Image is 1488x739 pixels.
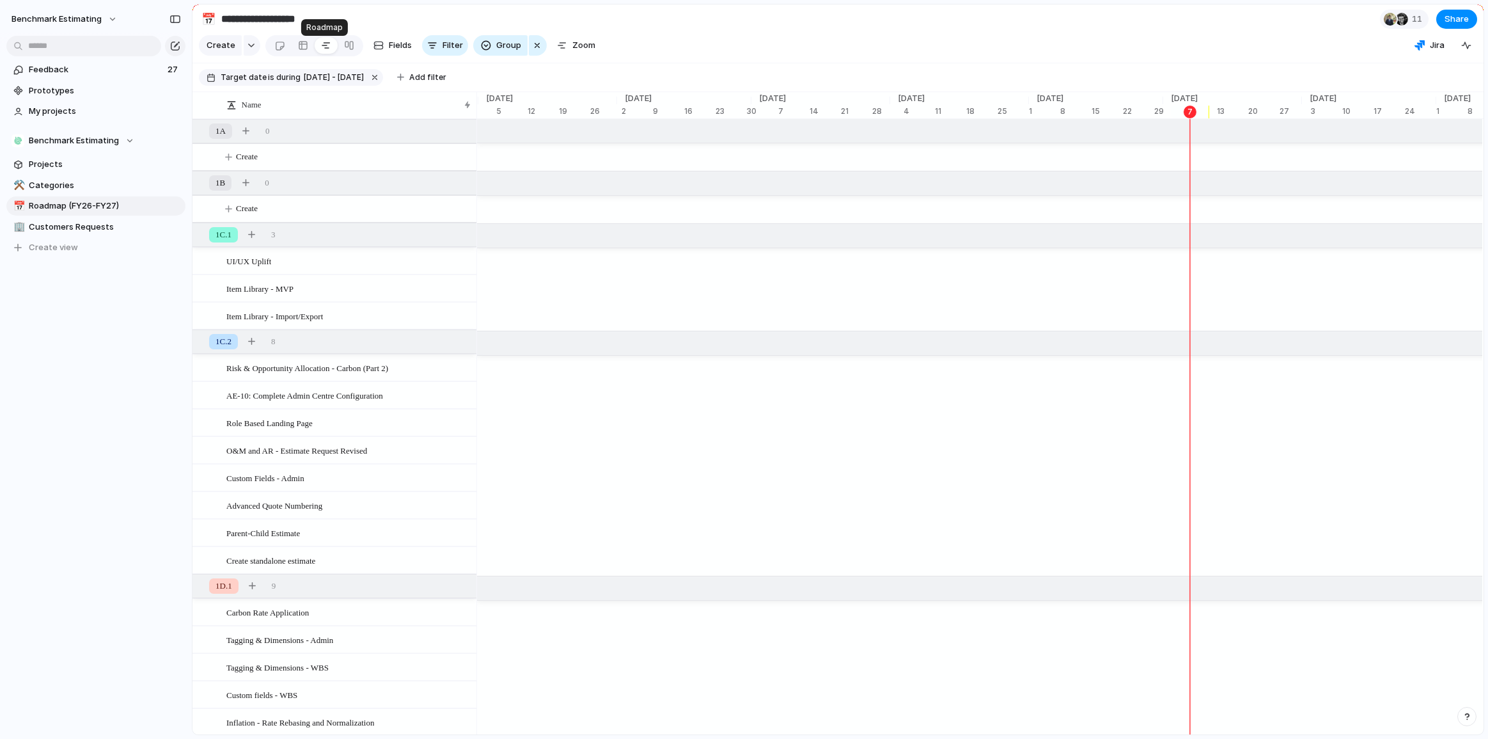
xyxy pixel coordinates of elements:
[904,106,935,117] div: 4
[6,9,124,29] button: Benchmark Estimating
[236,202,258,215] span: Create
[6,238,185,257] button: Create view
[12,221,24,234] button: 🏢
[1311,106,1342,117] div: 3
[272,580,276,592] span: 9
[1154,106,1164,117] div: 29
[226,308,323,323] span: Item Library - Import/Export
[1092,106,1123,117] div: 15
[590,106,617,117] div: 26
[265,177,269,189] span: 0
[6,102,185,121] a: My projects
[1436,106,1468,117] div: 1
[226,281,294,296] span: Item Library - MVP
[12,13,102,26] span: Benchmark Estimating
[6,176,185,195] a: ⚒️Categories
[29,63,164,76] span: Feedback
[221,72,267,83] span: Target date
[1184,106,1196,118] div: 7
[226,660,329,674] span: Tagging & Dimensions - WBS
[1436,92,1478,105] span: [DATE]
[478,92,521,105] span: [DATE]
[274,72,301,83] span: during
[271,228,276,241] span: 3
[226,443,367,457] span: O&M and AR - Estimate Request Revised
[29,84,181,97] span: Prototypes
[6,81,185,100] a: Prototypes
[389,39,412,52] span: Fields
[622,106,653,117] div: 2
[268,72,274,83] span: is
[271,335,276,348] span: 8
[617,92,659,105] span: [DATE]
[205,196,496,222] button: Create
[1412,13,1426,26] span: 11
[6,218,185,237] a: 🏢Customers Requests
[6,155,185,174] a: Projects
[13,199,22,214] div: 📅
[301,19,348,36] div: Roadmap
[198,9,219,29] button: 📅
[29,158,181,171] span: Projects
[552,35,600,56] button: Zoom
[778,106,810,117] div: 7
[653,106,684,117] div: 9
[368,35,417,56] button: Fields
[215,580,232,592] span: 1D.1
[29,105,181,118] span: My projects
[201,10,215,28] div: 📅
[747,106,756,117] div: 30
[29,221,181,234] span: Customers Requests
[13,219,22,234] div: 🏢
[6,196,185,216] a: 📅Roadmap (FY26-FY27)
[1445,13,1469,26] span: Share
[751,92,794,105] span: [DATE]
[215,125,226,138] span: 1A
[1123,106,1154,117] div: 22
[226,498,322,513] span: Advanced Quote Numbering
[1217,106,1248,117] div: 13
[442,39,463,52] span: Filter
[236,150,258,163] span: Create
[1280,106,1302,117] div: 27
[1060,106,1092,117] div: 8
[890,92,932,105] span: [DATE]
[267,70,302,84] button: isduring
[226,687,297,702] span: Custom fields - WBS
[389,68,454,86] button: Add filter
[205,144,496,170] button: Create
[29,241,78,254] span: Create view
[13,178,22,193] div: ⚒️
[1430,39,1445,52] span: Jira
[810,106,841,117] div: 14
[1029,92,1071,105] span: [DATE]
[496,39,521,52] span: Group
[29,134,119,147] span: Benchmark Estimating
[29,200,181,212] span: Roadmap (FY26-FY27)
[199,35,242,56] button: Create
[226,553,315,568] span: Create standalone estimate
[1342,106,1374,117] div: 10
[1248,106,1280,117] div: 20
[226,525,300,540] span: Parent-Child Estimate
[935,106,966,117] div: 11
[1405,106,1436,117] div: 24
[998,106,1029,117] div: 25
[572,39,595,52] span: Zoom
[301,70,366,84] button: [DATE] - [DATE]
[226,632,333,647] span: Tagging & Dimensions - Admin
[226,470,304,485] span: Custom Fields - Admin
[226,605,309,619] span: Carbon Rate Application
[12,200,24,212] button: 📅
[226,388,383,402] span: AE-10: Complete Admin Centre Configuration
[215,228,231,241] span: 1C.1
[207,39,235,52] span: Create
[265,125,270,138] span: 0
[422,35,468,56] button: Filter
[226,253,271,268] span: UI/UX Uplift
[1302,92,1344,105] span: [DATE]
[716,106,747,117] div: 23
[6,131,185,150] button: Benchmark Estimating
